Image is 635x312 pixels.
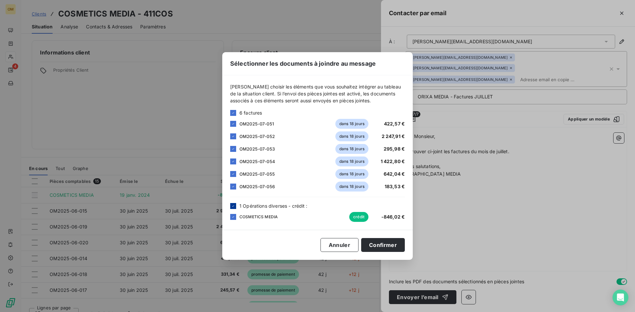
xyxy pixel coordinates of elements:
span: dans 18 jours [335,156,368,166]
span: dans 18 jours [335,119,368,129]
span: -846,02 € [381,214,405,220]
button: Confirmer [361,238,405,252]
span: 295,98 € [384,146,405,152]
span: COSMETICS MEDIA [239,214,278,220]
span: OM2025-07-055 [239,171,275,177]
span: 1 422,80 € [381,158,405,164]
span: OM2025-07-051 [239,121,274,126]
span: Sélectionner les documents à joindre au message [230,59,376,68]
span: 422,57 € [384,121,405,126]
span: OM2025-07-052 [239,134,275,139]
span: dans 18 jours [335,169,368,179]
span: OM2025-07-054 [239,159,275,164]
span: OM2025-07-053 [239,146,275,152]
span: 1 Opérations diverses - crédit : [239,202,307,209]
button: Annuler [320,238,359,252]
span: OM2025-07-056 [239,184,275,189]
div: Open Intercom Messenger [613,290,628,305]
span: 642,04 € [384,171,405,177]
span: dans 18 jours [335,131,368,141]
span: crédit [349,212,368,222]
span: 6 factures [239,109,262,116]
span: 183,53 € [385,184,405,189]
span: 2 247,91 € [382,133,405,139]
span: [PERSON_NAME] choisir les éléments que vous souhaitez intégrer au tableau de la situation client.... [230,83,405,104]
span: dans 18 jours [335,144,368,154]
span: dans 18 jours [335,182,368,191]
